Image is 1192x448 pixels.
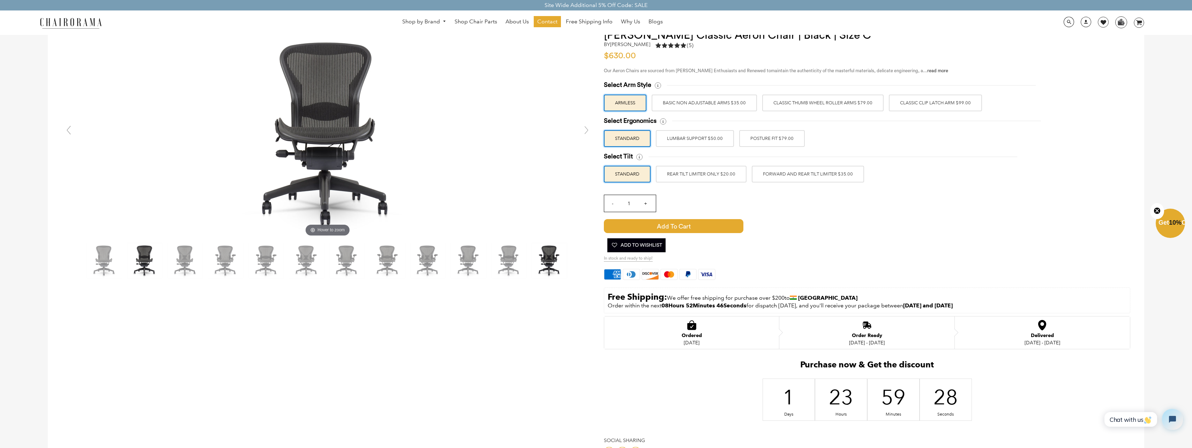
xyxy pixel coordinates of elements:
label: BASIC NON ADJUSTABLE ARMS $35.00 [652,95,757,111]
a: Hover to zoom [223,130,432,136]
img: Herman Miller Classic Aeron Chair | Black | Size C - chairorama [330,243,365,278]
div: Days [783,412,794,417]
img: Herman Miller Classic Aeron Chair | Black | Size C - chairorama [411,243,445,278]
div: Get10%OffClose teaser [1156,209,1185,239]
div: [DATE] - [DATE] [1025,340,1060,345]
span: Add To Wishlist [611,238,662,252]
div: [DATE] - [DATE] [849,340,885,345]
img: Herman Miller Classic Aeron Chair | Black | Size C - chairorama [127,243,162,278]
div: Minutes [887,412,899,417]
span: 10% [1169,219,1182,226]
a: 5.0 rating (5 votes) [655,42,694,51]
span: Blogs [649,18,663,25]
a: Shop by Brand [399,16,450,27]
label: FORWARD AND REAR TILT LIMITER $35.00 [752,166,864,182]
iframe: Tidio Chat [1097,403,1189,436]
a: Free Shipping Info [562,16,616,27]
div: Order Ready [849,333,885,338]
input: + [637,195,654,212]
span: (5) [687,42,694,49]
span: $630.00 [604,52,636,60]
span: Select Tilt [604,152,633,160]
div: 23 [835,383,847,411]
span: In stock and ready to ship! [604,256,653,262]
div: Ordered [682,333,702,338]
h4: Social Sharing [604,438,1130,443]
span: About Us [505,18,529,25]
label: LUMBAR SUPPORT $50.00 [656,130,734,147]
img: Herman Miller Classic Aeron Chair | Black | Size C - chairorama [451,243,486,278]
div: Seconds [940,412,951,417]
img: Herman Miller Classic Aeron Chair | Black | Size C - chairorama [208,243,243,278]
strong: Free Shipping: [608,292,667,302]
a: Blogs [645,16,666,27]
h1: [PERSON_NAME] Classic Aeron Chair | Black | Size C [604,29,1130,42]
span: Select Ergonomics [604,117,657,125]
p: Order within the next for dispatch [DATE], and you'll receive your package between [608,302,1126,309]
a: [PERSON_NAME] [610,41,650,47]
strong: [GEOGRAPHIC_DATA] [798,294,857,301]
a: read more [927,68,948,73]
button: Add to Cart [604,219,973,233]
button: Add To Wishlist [607,238,666,252]
nav: DesktopNavigation [135,16,930,29]
h2: by [604,42,650,47]
img: Herman Miller Classic Aeron Chair | Black | Size C - chairorama [532,243,567,278]
div: 28 [940,383,951,411]
span: Why Us [621,18,640,25]
a: Contact [534,16,561,27]
span: Add to Cart [604,219,743,233]
img: Herman Miller Classic Aeron Chair | Black | Size C - chairorama [168,243,203,278]
span: maintain the authenticity of the masterful materials, delicate engineering, a... [771,68,948,73]
a: About Us [502,16,532,27]
span: We offer free shipping for purchase over $200 [667,294,785,301]
h2: Purchase now & Get the discount [604,360,1130,373]
div: [DATE] [682,340,702,345]
label: Classic Thumb Wheel Roller Arms $79.00 [762,95,884,111]
img: Herman Miller Classic Aeron Chair | Black | Size C - chairorama [492,243,526,278]
img: chairorama [36,17,106,29]
span: Shop Chair Parts [455,18,497,25]
img: WhatsApp_Image_2024-07-12_at_16.23.01.webp [1116,17,1126,27]
input: - [604,195,621,212]
span: Get Off [1159,219,1191,226]
span: Free Shipping Info [566,18,613,25]
span: Our Aeron Chairs are sourced from [PERSON_NAME] Enthusiasts and Renewed to [604,68,771,73]
label: Classic Clip Latch Arm $99.00 [889,95,982,111]
label: STANDARD [604,130,651,147]
div: 1 [783,383,794,411]
strong: [DATE] and [DATE] [903,302,953,309]
a: Shop Chair Parts [451,16,501,27]
img: Herman Miller Classic Aeron Chair | Black | Size C - chairorama [370,243,405,278]
a: Why Us [617,16,644,27]
label: REAR TILT LIMITER ONLY $20.00 [656,166,747,182]
p: to [608,291,1126,302]
img: Herman Miller Classic Aeron Chair | Black | Size C - chairorama [289,243,324,278]
div: 59 [887,383,899,411]
img: Herman Miller Classic Aeron Chair | Black | Size C - chairorama [249,243,284,278]
div: Delivered [1025,333,1060,338]
label: STANDARD [604,166,651,182]
span: Contact [537,18,557,25]
img: Herman Miller Classic Aeron Chair | Black | Size C - chairorama [87,243,122,278]
span: Select Arm Style [604,81,651,89]
button: Close teaser [1150,203,1164,219]
div: Hours [835,412,847,417]
div: 5.0 rating (5 votes) [655,42,694,49]
label: ARMLESS [604,95,646,111]
label: POSTURE FIT $79.00 [739,130,805,147]
span: 08Hours 52Minutes 46Seconds [661,302,747,309]
img: DSC_4782_363b2a92-e0ba-4177-aa0e-9bf28b835f8a_grande.jpg [223,29,432,238]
